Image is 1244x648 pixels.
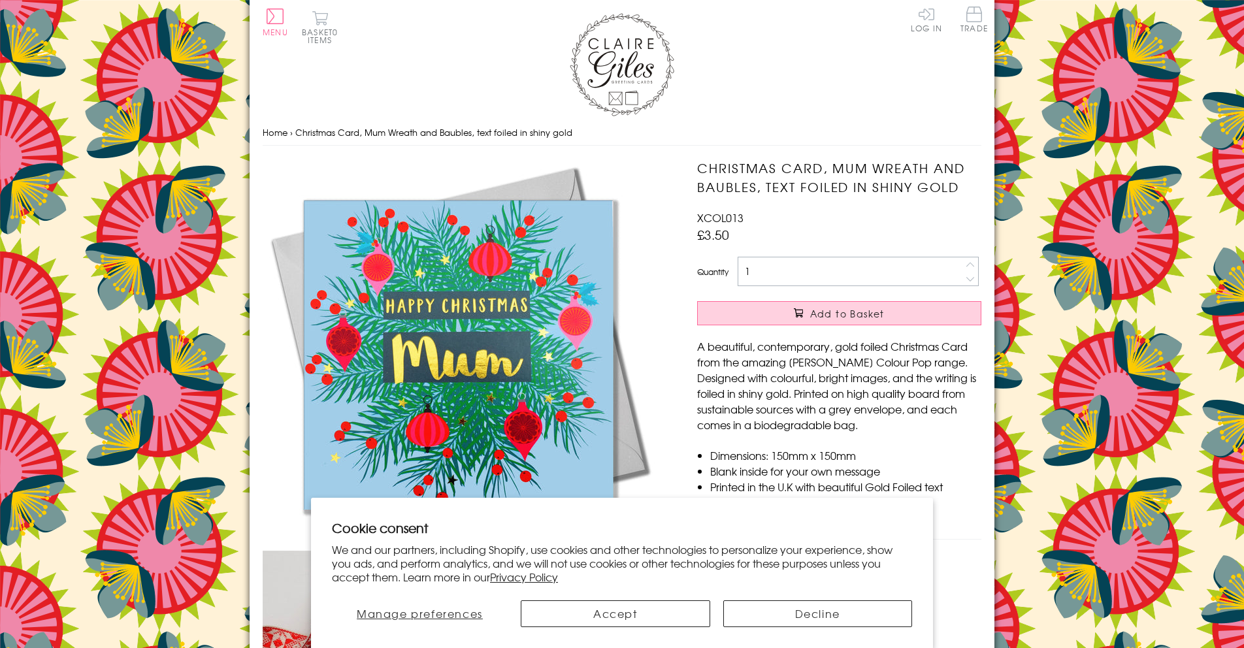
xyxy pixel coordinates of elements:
[697,225,729,244] span: £3.50
[697,210,744,225] span: XCOL013
[308,26,338,46] span: 0 items
[810,307,885,320] span: Add to Basket
[302,10,338,44] button: Basket0 items
[710,494,981,510] li: Comes cello wrapped in Compostable bag
[710,479,981,494] li: Printed in the U.K with beautiful Gold Foiled text
[960,7,988,32] span: Trade
[697,301,981,325] button: Add to Basket
[357,606,483,621] span: Manage preferences
[332,600,508,627] button: Manage preferences
[723,600,913,627] button: Decline
[332,519,912,537] h2: Cookie consent
[263,26,288,38] span: Menu
[710,463,981,479] li: Blank inside for your own message
[490,569,558,585] a: Privacy Policy
[697,159,981,197] h1: Christmas Card, Mum Wreath and Baubles, text foiled in shiny gold
[263,120,981,146] nav: breadcrumbs
[697,338,981,432] p: A beautiful, contemporary, gold foiled Christmas Card from the amazing [PERSON_NAME] Colour Pop r...
[263,126,287,138] a: Home
[710,447,981,463] li: Dimensions: 150mm x 150mm
[960,7,988,35] a: Trade
[570,13,674,116] img: Claire Giles Greetings Cards
[290,126,293,138] span: ›
[521,600,710,627] button: Accept
[263,8,288,36] button: Menu
[263,159,655,551] img: Christmas Card, Mum Wreath and Baubles, text foiled in shiny gold
[911,7,942,32] a: Log In
[295,126,572,138] span: Christmas Card, Mum Wreath and Baubles, text foiled in shiny gold
[332,543,912,583] p: We and our partners, including Shopify, use cookies and other technologies to personalize your ex...
[697,266,728,278] label: Quantity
